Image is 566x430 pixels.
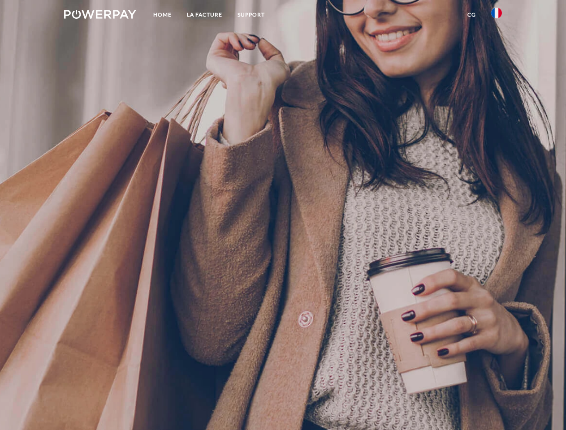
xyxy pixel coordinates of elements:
[230,7,272,23] a: Support
[179,7,230,23] a: LA FACTURE
[64,10,136,19] img: logo-powerpay-white.svg
[460,7,484,23] a: CG
[146,7,179,23] a: Home
[491,8,502,18] img: fr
